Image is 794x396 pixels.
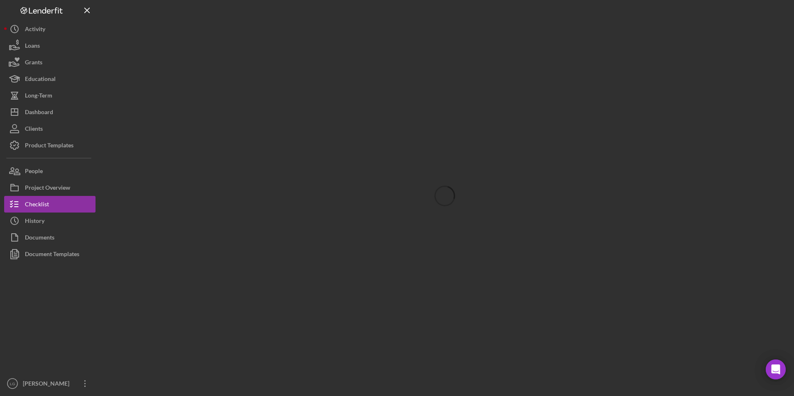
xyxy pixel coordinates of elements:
div: Product Templates [25,137,74,156]
div: Checklist [25,196,49,215]
text: LG [10,381,15,386]
div: [PERSON_NAME] [21,375,75,394]
div: Project Overview [25,179,70,198]
button: LG[PERSON_NAME] [4,375,96,392]
button: Clients [4,120,96,137]
button: History [4,213,96,229]
button: People [4,163,96,179]
button: Educational [4,71,96,87]
button: Document Templates [4,246,96,262]
div: Long-Term [25,87,52,106]
div: Clients [25,120,43,139]
div: Activity [25,21,45,39]
button: Long-Term [4,87,96,104]
button: Documents [4,229,96,246]
div: Loans [25,37,40,56]
button: Dashboard [4,104,96,120]
div: History [25,213,44,231]
button: Activity [4,21,96,37]
div: Open Intercom Messenger [766,359,786,379]
button: Project Overview [4,179,96,196]
div: Educational [25,71,56,89]
div: Grants [25,54,42,73]
div: People [25,163,43,181]
button: Checklist [4,196,96,213]
button: Product Templates [4,137,96,154]
div: Document Templates [25,246,79,264]
button: Loans [4,37,96,54]
div: Documents [25,229,54,248]
div: Dashboard [25,104,53,122]
button: Grants [4,54,96,71]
